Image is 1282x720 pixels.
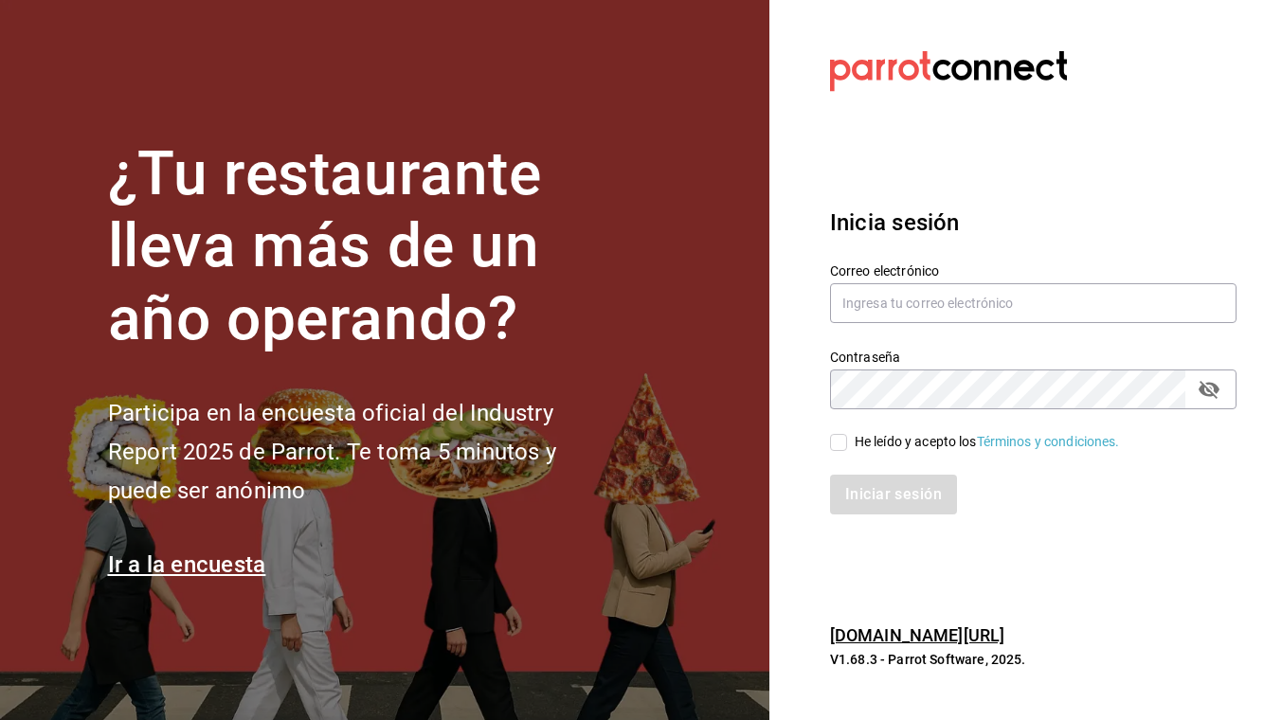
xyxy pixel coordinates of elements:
[830,625,1004,645] a: [DOMAIN_NAME][URL]
[855,432,1120,452] div: He leído y acepto los
[108,394,620,510] h2: Participa en la encuesta oficial del Industry Report 2025 de Parrot. Te toma 5 minutos y puede se...
[830,283,1237,323] input: Ingresa tu correo electrónico
[977,434,1120,449] a: Términos y condiciones.
[108,551,266,578] a: Ir a la encuesta
[830,206,1237,240] h3: Inicia sesión
[1193,373,1225,405] button: passwordField
[830,350,1237,363] label: Contraseña
[830,263,1237,277] label: Correo electrónico
[108,138,620,356] h1: ¿Tu restaurante lleva más de un año operando?
[830,650,1237,669] p: V1.68.3 - Parrot Software, 2025.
